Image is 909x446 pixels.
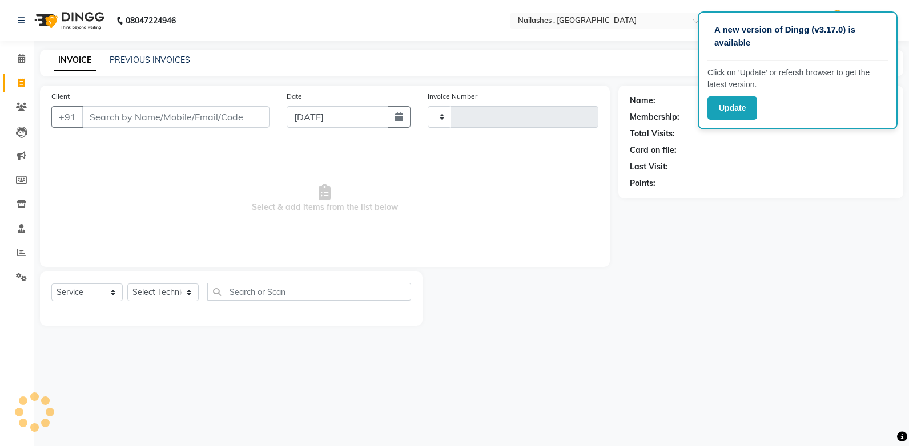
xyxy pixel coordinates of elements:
div: Membership: [630,111,679,123]
button: Update [707,96,757,120]
a: PREVIOUS INVOICES [110,55,190,65]
span: Select & add items from the list below [51,141,598,256]
p: Click on ‘Update’ or refersh browser to get the latest version. [707,67,888,91]
label: Client [51,91,70,102]
input: Search or Scan [207,283,411,301]
button: +91 [51,106,83,128]
img: logo [29,5,107,37]
p: A new version of Dingg (v3.17.0) is available [714,23,881,49]
div: Points: [630,177,655,189]
a: INVOICE [54,50,96,71]
div: Card on file: [630,144,677,156]
b: 08047224946 [126,5,176,37]
div: Total Visits: [630,128,675,140]
div: Last Visit: [630,161,668,173]
input: Search by Name/Mobile/Email/Code [82,106,270,128]
label: Invoice Number [428,91,477,102]
div: Name: [630,95,655,107]
img: Manager [827,10,847,30]
label: Date [287,91,302,102]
